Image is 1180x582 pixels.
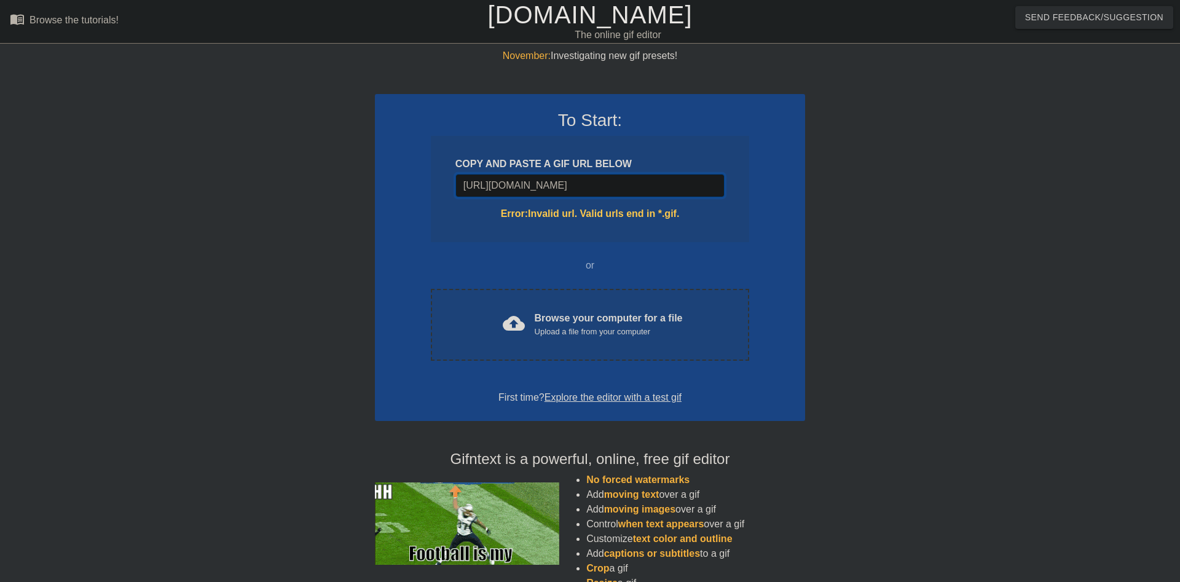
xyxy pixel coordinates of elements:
[375,450,805,468] h4: Gifntext is a powerful, online, free gif editor
[10,12,25,26] span: menu_book
[407,258,773,273] div: or
[455,157,725,171] div: COPY AND PASTE A GIF URL BELOW
[604,504,675,514] span: moving images
[586,487,805,502] li: Add over a gif
[535,326,683,338] div: Upload a file from your computer
[391,390,789,405] div: First time?
[545,392,682,403] a: Explore the editor with a test gif
[455,174,725,197] input: Username
[586,517,805,532] li: Control over a gif
[604,548,700,559] span: captions or subtitles
[586,532,805,546] li: Customize
[1025,10,1163,25] span: Send Feedback/Suggestion
[633,533,733,544] span: text color and outline
[586,474,690,485] span: No forced watermarks
[586,563,609,573] span: Crop
[503,312,525,334] span: cloud_upload
[487,1,692,28] a: [DOMAIN_NAME]
[586,546,805,561] li: Add to a gif
[618,519,704,529] span: when text appears
[586,502,805,517] li: Add over a gif
[604,489,659,500] span: moving text
[399,28,836,42] div: The online gif editor
[535,311,683,338] div: Browse your computer for a file
[586,561,805,576] li: a gif
[1015,6,1173,29] button: Send Feedback/Suggestion
[455,206,725,221] div: Error: Invalid url. Valid urls end in *.gif.
[10,12,119,31] a: Browse the tutorials!
[503,50,551,61] span: November:
[375,49,805,63] div: Investigating new gif presets!
[375,482,559,565] img: football_small.gif
[29,15,119,25] div: Browse the tutorials!
[391,110,789,131] h3: To Start:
